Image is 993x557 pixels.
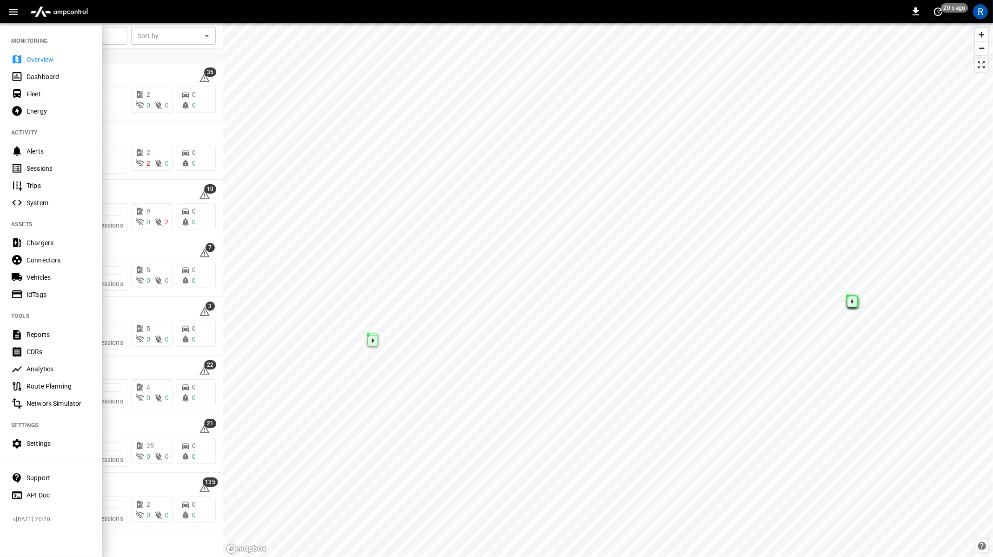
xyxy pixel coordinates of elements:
img: ampcontrol.io logo [26,3,92,20]
div: IdTags [26,290,91,299]
div: Route Planning [26,382,91,391]
div: Analytics [26,364,91,374]
div: Network Simulator [26,399,91,408]
div: Support [26,473,91,483]
div: Vehicles [26,273,91,282]
div: Energy [26,107,91,116]
div: Alerts [26,147,91,156]
span: v [DATE] 20:20 [13,515,95,524]
span: 20 s ago [941,3,968,13]
div: System [26,198,91,208]
div: Settings [26,439,91,448]
div: Reports [26,330,91,339]
div: Dashboard [26,72,91,81]
div: Chargers [26,238,91,248]
div: Sessions [26,164,91,173]
div: Connectors [26,255,91,265]
div: profile-icon [973,4,988,19]
div: Trips [26,181,91,190]
div: API Doc [26,490,91,500]
div: Overview [26,55,91,64]
button: set refresh interval [931,4,946,19]
div: CDRs [26,347,91,356]
div: Fleet [26,89,91,99]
